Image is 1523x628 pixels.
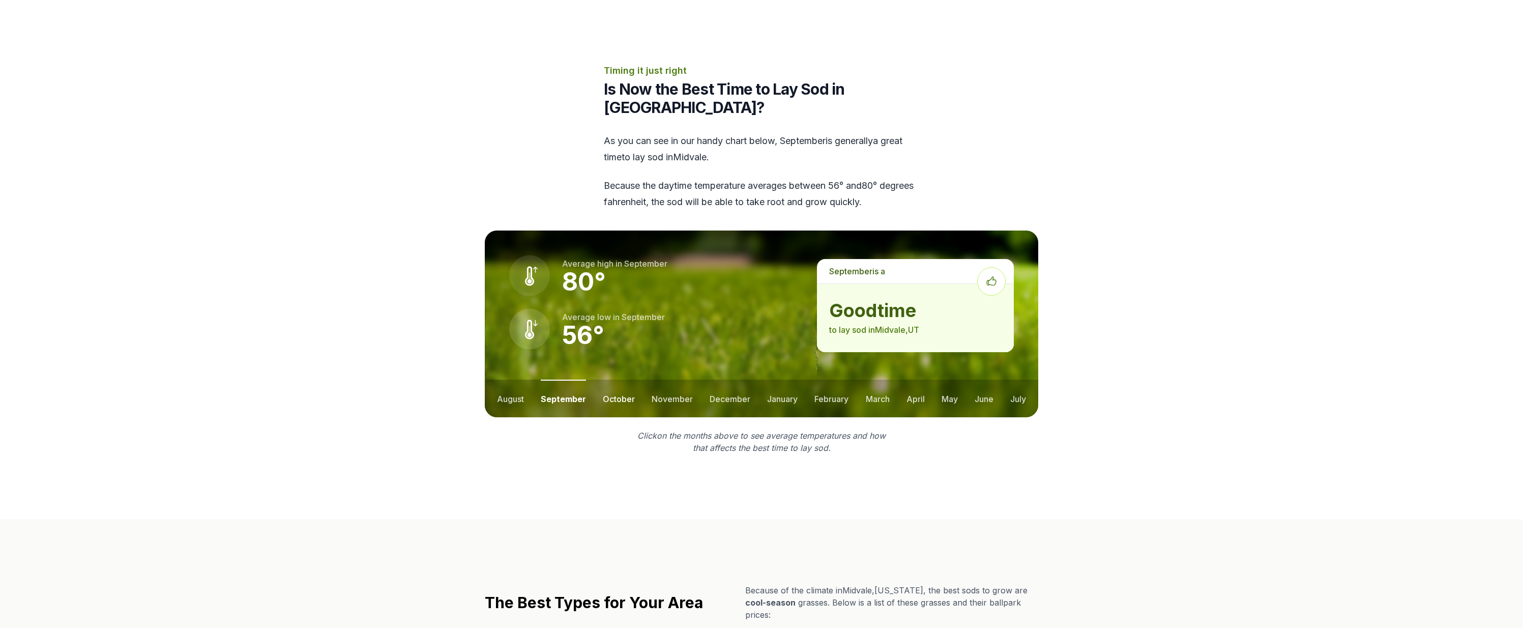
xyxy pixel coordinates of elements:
span: september [829,266,872,276]
button: april [906,380,925,417]
span: september [622,312,665,322]
p: Average low in [562,311,665,323]
strong: 56 ° [562,320,604,350]
h2: Is Now the Best Time to Lay Sod in [GEOGRAPHIC_DATA]? [604,80,919,117]
span: september [624,259,667,269]
span: cool-season [745,597,796,608]
strong: 80 ° [562,267,606,297]
button: june [975,380,993,417]
button: july [1010,380,1026,417]
h2: The Best Types for Your Area [485,593,703,612]
button: january [767,380,798,417]
button: august [497,380,524,417]
p: is a [817,259,1014,283]
p: Because of the climate in Midvale , [US_STATE] , the best sods to grow are grasses. Below is a li... [745,584,1038,621]
button: december [710,380,750,417]
p: to lay sod in Midvale , UT [829,324,1002,336]
strong: good time [829,300,1002,321]
p: Average high in [562,258,667,270]
p: Click on the months above to see average temperatures and how that affects the best time to lay sod. [631,430,892,454]
div: As you can see in our handy chart below, is generally a great time to lay sod in Midvale . [604,133,919,210]
button: september [541,380,586,417]
button: november [652,380,693,417]
button: march [866,380,890,417]
button: may [942,380,958,417]
p: Timing it just right [604,64,919,78]
span: september [780,135,826,146]
button: october [603,380,635,417]
p: Because the daytime temperature averages between 56 ° and 80 ° degrees fahrenheit, the sod will b... [604,178,919,210]
button: february [814,380,848,417]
